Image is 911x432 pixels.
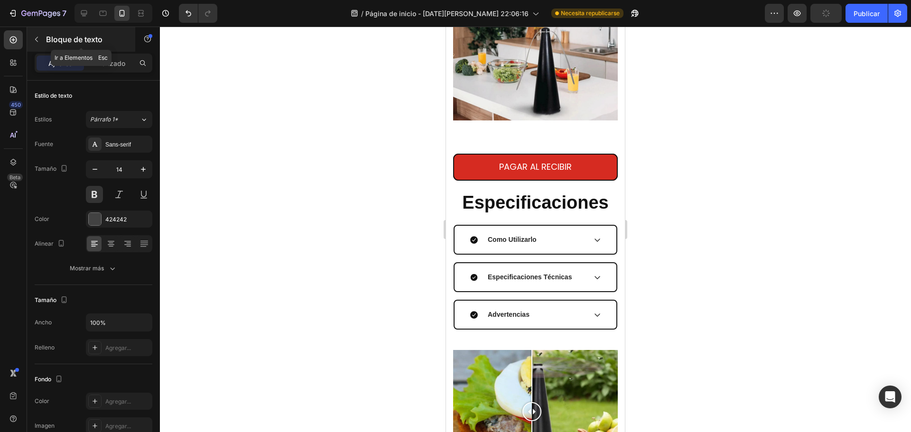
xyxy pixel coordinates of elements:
font: Agregar... [105,423,131,430]
font: Color [35,397,49,404]
button: <p>PAGAR AL RECIBIR</p> [7,127,172,154]
p: Bloque de texto [46,34,127,45]
button: Párrafo 1* [86,111,152,128]
font: Agregar... [105,344,131,351]
p: Como Utilizarlo [42,208,91,218]
font: Estilos [35,116,52,123]
font: 424242 [105,216,127,223]
font: Agregar... [105,398,131,405]
p: Especificaciones Técnicas [42,246,126,256]
p: Advertencias [42,283,84,293]
font: Tamaño [35,296,56,303]
div: Abrir Intercom Messenger [879,386,902,408]
font: Ajustes [48,59,73,67]
p: PAGAR AL RECIBIR [53,133,126,148]
font: Tamaño [35,165,56,172]
font: Bloque de texto [46,35,102,44]
font: Color [35,215,49,222]
font: Párrafo 1* [90,116,118,123]
font: Beta [9,174,20,181]
div: Deshacer/Rehacer [179,4,217,23]
font: Ancho [35,319,52,326]
iframe: Área de diseño [446,27,625,432]
font: Página de inicio - [DATE][PERSON_NAME] 22:06:16 [365,9,529,18]
font: Fondo [35,376,51,383]
font: Relleno [35,344,55,351]
font: 450 [11,101,21,108]
font: Avanzado [94,59,125,67]
button: 7 [4,4,71,23]
font: Publicar [854,9,880,18]
font: Fuente [35,140,53,147]
font: Mostrar más [70,265,104,272]
font: Necesita republicarse [561,9,620,17]
font: / [361,9,363,18]
font: 7 [62,9,66,18]
font: Imagen [35,422,55,429]
font: Sans-serif [105,141,131,148]
button: Mostrar más [35,260,152,277]
font: Alinear [35,240,54,247]
h2: Especificaciones [7,164,172,189]
font: Estilo de texto [35,92,72,99]
input: Auto [86,314,152,331]
button: Publicar [846,4,888,23]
